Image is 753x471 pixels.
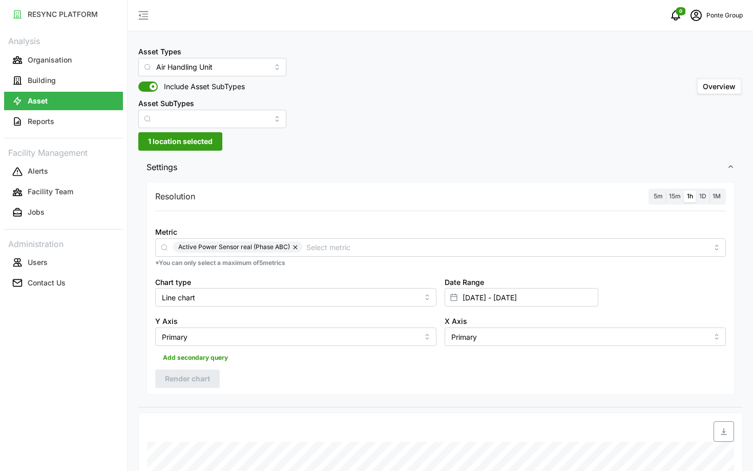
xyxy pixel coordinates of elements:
[445,277,484,288] label: Date Range
[686,5,706,26] button: schedule
[178,241,290,253] span: Active Power Sensor real (Phase ABC)
[4,145,123,159] p: Facility Management
[155,277,191,288] label: Chart type
[155,327,436,346] input: Select Y axis
[4,50,123,70] a: Organisation
[155,316,178,327] label: Y Axis
[4,33,123,48] p: Analysis
[4,161,123,182] a: Alerts
[4,4,123,25] a: RESYNC PLATFORM
[163,351,228,365] span: Add secondary query
[706,11,743,21] p: Ponte Group
[148,133,213,150] span: 1 location selected
[4,183,123,201] button: Facility Team
[4,70,123,91] a: Building
[28,116,54,127] p: Reports
[138,179,743,407] div: Settings
[4,273,123,293] a: Contact Us
[306,241,708,253] input: Select metric
[155,370,220,388] button: Render chart
[28,9,98,19] p: RESYNC PLATFORM
[28,55,72,65] p: Organisation
[654,192,663,200] span: 5m
[155,190,195,203] p: Resolution
[4,236,123,251] p: Administration
[4,111,123,132] a: Reports
[4,91,123,111] a: Asset
[158,81,245,92] span: Include Asset SubTypes
[4,51,123,69] button: Organisation
[165,370,210,387] span: Render chart
[147,155,727,180] span: Settings
[28,187,73,197] p: Facility Team
[703,82,736,91] span: Overview
[28,207,45,217] p: Jobs
[138,46,181,57] label: Asset Types
[138,132,222,151] button: 1 location selected
[4,182,123,202] a: Facility Team
[28,278,66,288] p: Contact Us
[28,166,48,176] p: Alerts
[4,92,123,110] button: Asset
[679,8,682,15] span: 0
[4,162,123,181] button: Alerts
[445,316,467,327] label: X Axis
[4,252,123,273] a: Users
[155,227,177,238] label: Metric
[665,5,686,26] button: notifications
[28,96,48,106] p: Asset
[699,192,706,200] span: 1D
[445,288,598,306] input: Select date range
[713,192,721,200] span: 1M
[4,253,123,272] button: Users
[669,192,681,200] span: 15m
[155,288,436,306] input: Select chart type
[155,259,726,268] p: *You can only select a maximum of 5 metrics
[138,155,743,180] button: Settings
[4,274,123,292] button: Contact Us
[4,71,123,90] button: Building
[28,257,48,268] p: Users
[687,192,693,200] span: 1h
[4,202,123,223] a: Jobs
[4,112,123,131] button: Reports
[138,98,194,109] label: Asset SubTypes
[4,5,123,24] button: RESYNC PLATFORM
[445,327,726,346] input: Select X axis
[4,203,123,222] button: Jobs
[28,75,56,86] p: Building
[155,350,236,365] button: Add secondary query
